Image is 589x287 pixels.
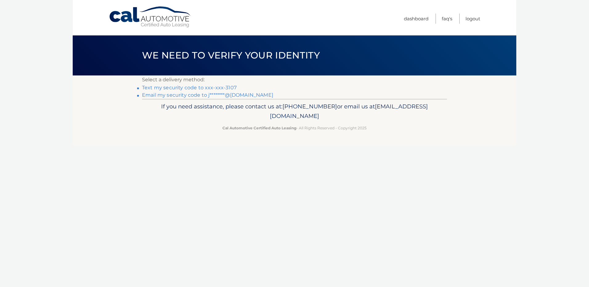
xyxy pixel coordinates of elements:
a: FAQ's [442,14,452,24]
strong: Cal Automotive Certified Auto Leasing [222,126,296,130]
a: Logout [465,14,480,24]
p: - All Rights Reserved - Copyright 2025 [146,125,443,131]
a: Email my security code to j********@[DOMAIN_NAME] [142,92,273,98]
span: [PHONE_NUMBER] [282,103,337,110]
span: We need to verify your identity [142,50,320,61]
p: Select a delivery method: [142,75,447,84]
a: Dashboard [404,14,429,24]
a: Cal Automotive [109,6,192,28]
p: If you need assistance, please contact us at: or email us at [146,102,443,121]
a: Text my security code to xxx-xxx-3107 [142,85,237,91]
